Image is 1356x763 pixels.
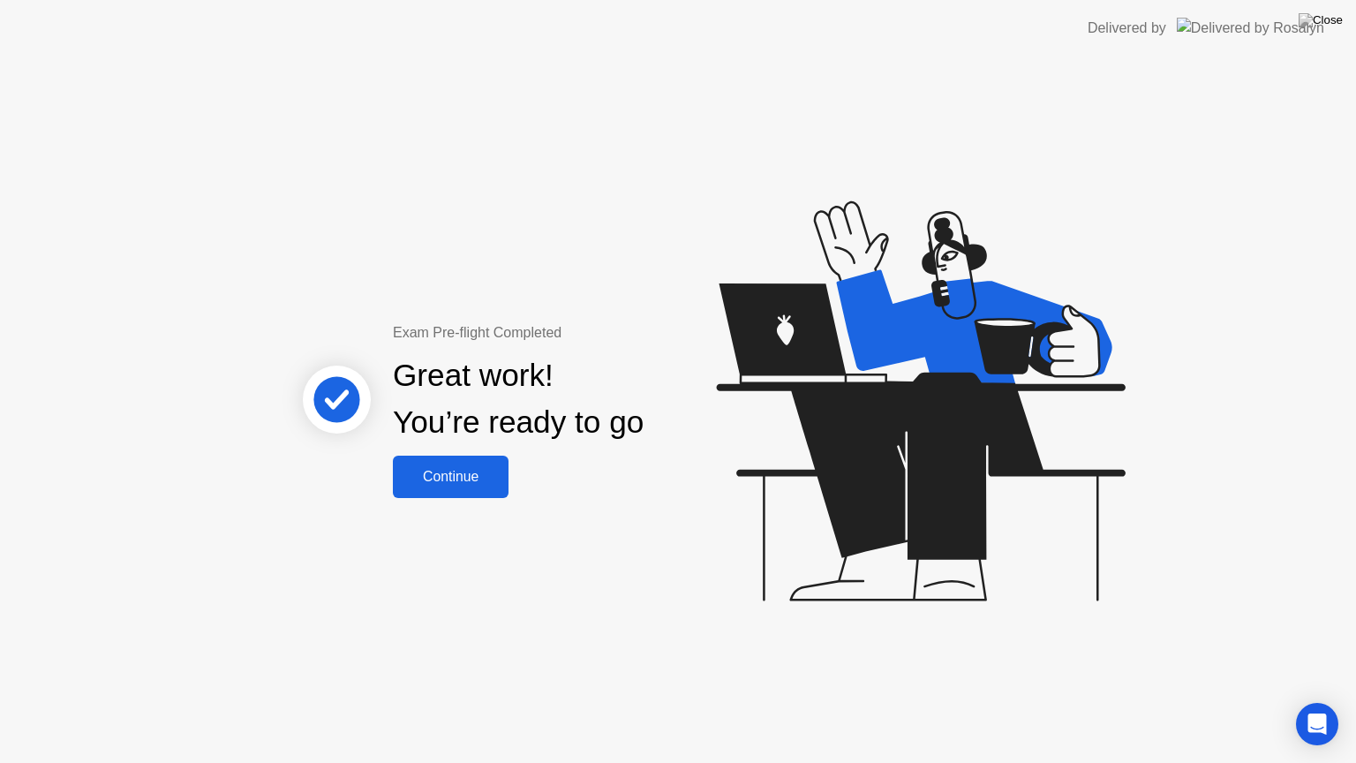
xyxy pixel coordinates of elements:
[393,322,757,344] div: Exam Pre-flight Completed
[1299,13,1343,27] img: Close
[1296,703,1338,745] div: Open Intercom Messenger
[398,469,503,485] div: Continue
[1088,18,1166,39] div: Delivered by
[393,456,508,498] button: Continue
[1177,18,1324,38] img: Delivered by Rosalyn
[393,352,644,446] div: Great work! You’re ready to go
